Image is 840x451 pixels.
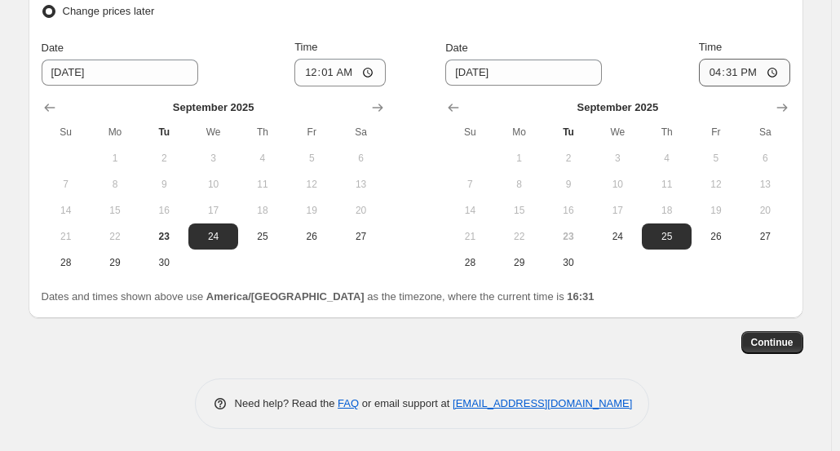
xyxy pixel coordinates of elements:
[238,171,287,197] button: Thursday September 11 2025
[336,119,385,145] th: Saturday
[97,256,133,269] span: 29
[593,171,642,197] button: Wednesday September 10 2025
[698,178,734,191] span: 12
[747,126,783,139] span: Sa
[245,230,281,243] span: 25
[42,42,64,54] span: Date
[550,178,586,191] span: 9
[188,119,237,145] th: Wednesday
[771,96,794,119] button: Show next month, October 2025
[146,256,182,269] span: 30
[741,331,803,354] button: Continue
[91,197,139,223] button: Monday September 15 2025
[698,230,734,243] span: 26
[42,60,198,86] input: 9/23/2025
[91,223,139,250] button: Monday September 22 2025
[294,230,329,243] span: 26
[642,145,691,171] button: Thursday September 4 2025
[495,250,544,276] button: Monday September 29 2025
[287,197,336,223] button: Friday September 19 2025
[188,171,237,197] button: Wednesday September 10 2025
[343,126,378,139] span: Sa
[445,119,494,145] th: Sunday
[287,119,336,145] th: Friday
[188,145,237,171] button: Wednesday September 3 2025
[343,230,378,243] span: 27
[146,152,182,165] span: 2
[544,171,593,197] button: Tuesday September 9 2025
[648,126,684,139] span: Th
[692,171,741,197] button: Friday September 12 2025
[495,119,544,145] th: Monday
[287,171,336,197] button: Friday September 12 2025
[502,230,537,243] span: 22
[336,171,385,197] button: Saturday September 13 2025
[63,5,155,17] span: Change prices later
[42,250,91,276] button: Sunday September 28 2025
[287,145,336,171] button: Friday September 5 2025
[294,126,329,139] span: Fr
[235,397,338,409] span: Need help? Read the
[42,171,91,197] button: Sunday September 7 2025
[445,197,494,223] button: Sunday September 14 2025
[495,145,544,171] button: Monday September 1 2025
[699,59,790,86] input: 12:00
[747,152,783,165] span: 6
[452,256,488,269] span: 28
[751,336,794,349] span: Continue
[741,171,789,197] button: Saturday September 13 2025
[238,119,287,145] th: Thursday
[741,223,789,250] button: Saturday September 27 2025
[747,230,783,243] span: 27
[195,204,231,217] span: 17
[452,230,488,243] span: 21
[544,197,593,223] button: Tuesday September 16 2025
[294,204,329,217] span: 19
[188,197,237,223] button: Wednesday September 17 2025
[97,230,133,243] span: 22
[699,41,722,53] span: Time
[97,126,133,139] span: Mo
[550,256,586,269] span: 30
[550,204,586,217] span: 16
[287,223,336,250] button: Friday September 26 2025
[698,204,734,217] span: 19
[550,152,586,165] span: 2
[294,59,386,86] input: 12:00
[336,197,385,223] button: Saturday September 20 2025
[48,126,84,139] span: Su
[238,197,287,223] button: Thursday September 18 2025
[139,171,188,197] button: Tuesday September 9 2025
[97,178,133,191] span: 8
[452,204,488,217] span: 14
[97,152,133,165] span: 1
[642,119,691,145] th: Thursday
[91,119,139,145] th: Monday
[544,250,593,276] button: Tuesday September 30 2025
[139,145,188,171] button: Tuesday September 2 2025
[139,223,188,250] button: Today Tuesday September 23 2025
[741,119,789,145] th: Saturday
[747,178,783,191] span: 13
[502,178,537,191] span: 8
[599,178,635,191] span: 10
[648,204,684,217] span: 18
[453,397,632,409] a: [EMAIL_ADDRESS][DOMAIN_NAME]
[48,178,84,191] span: 7
[741,145,789,171] button: Saturday September 6 2025
[91,145,139,171] button: Monday September 1 2025
[338,397,359,409] a: FAQ
[445,171,494,197] button: Sunday September 7 2025
[648,230,684,243] span: 25
[698,152,734,165] span: 5
[495,171,544,197] button: Monday September 8 2025
[445,250,494,276] button: Sunday September 28 2025
[245,152,281,165] span: 4
[195,178,231,191] span: 10
[544,223,593,250] button: Today Tuesday September 23 2025
[445,60,602,86] input: 9/23/2025
[747,204,783,217] span: 20
[599,152,635,165] span: 3
[294,178,329,191] span: 12
[42,290,595,303] span: Dates and times shown above use as the timezone, where the current time is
